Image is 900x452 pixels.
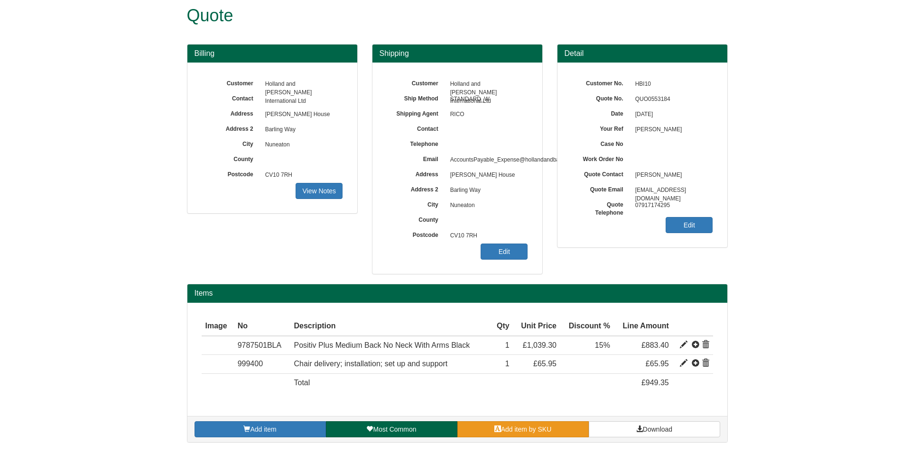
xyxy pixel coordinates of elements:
[565,49,720,58] h3: Detail
[513,317,560,336] th: Unit Price
[187,6,692,25] h1: Quote
[202,92,260,103] label: Contact
[631,92,713,107] span: QUO0553184
[202,153,260,163] label: County
[491,317,513,336] th: Qty
[533,360,557,368] span: £65.95
[560,317,614,336] th: Discount %
[445,92,528,107] span: STANDARD_W
[643,425,672,433] span: Download
[641,341,669,349] span: £883.40
[523,341,557,349] span: £1,039.30
[387,228,445,239] label: Postcode
[572,168,631,179] label: Quote Contact
[202,77,260,88] label: Customer
[387,153,445,163] label: Email
[387,122,445,133] label: Contact
[250,425,276,433] span: Add item
[387,213,445,224] label: County
[373,425,416,433] span: Most Common
[481,244,528,260] a: Edit
[202,317,234,336] th: Image
[505,360,510,368] span: 1
[505,341,510,349] span: 1
[234,317,290,336] th: No
[572,107,631,118] label: Date
[646,360,669,368] span: £65.95
[631,168,713,183] span: [PERSON_NAME]
[445,77,528,92] span: Holland and [PERSON_NAME] International Ltd
[572,153,631,163] label: Work Order No
[260,77,343,92] span: Holland and [PERSON_NAME] International Ltd
[572,183,631,194] label: Quote Email
[595,341,610,349] span: 15%
[202,122,260,133] label: Address 2
[445,168,528,183] span: [PERSON_NAME] House
[296,183,343,199] a: View Notes
[260,168,343,183] span: CV10 7RH
[572,77,631,88] label: Customer No.
[572,122,631,133] label: Your Ref
[294,341,470,349] span: Positiv Plus Medium Back No Neck With Arms Black
[631,122,713,137] span: [PERSON_NAME]
[445,198,528,213] span: Nuneaton
[202,137,260,148] label: City
[260,137,343,153] span: Nuneaton
[445,183,528,198] span: Barling Way
[445,228,528,244] span: CV10 7RH
[589,421,720,437] a: Download
[572,92,631,103] label: Quote No.
[290,374,491,392] td: Total
[501,425,552,433] span: Add item by SKU
[387,198,445,209] label: City
[445,153,528,168] span: AccountsPayable_Expense@hollandandbarret
[387,137,445,148] label: Telephone
[631,77,713,92] span: HBI10
[387,168,445,179] label: Address
[380,49,535,58] h3: Shipping
[387,183,445,194] label: Address 2
[234,336,290,355] td: 9787501BLA
[260,122,343,137] span: Barling Way
[195,289,720,298] h2: Items
[290,317,491,336] th: Description
[234,355,290,374] td: 999400
[631,198,713,213] span: 07917174295
[445,107,528,122] span: RICO
[202,107,260,118] label: Address
[666,217,713,233] a: Edit
[641,379,669,387] span: £949.35
[631,183,713,198] span: [EMAIL_ADDRESS][DOMAIN_NAME]
[387,92,445,103] label: Ship Method
[387,77,445,88] label: Customer
[614,317,673,336] th: Line Amount
[387,107,445,118] label: Shipping Agent
[631,107,713,122] span: [DATE]
[260,107,343,122] span: [PERSON_NAME] House
[195,49,350,58] h3: Billing
[572,137,631,148] label: Case No
[294,360,447,368] span: Chair delivery; installation; set up and support
[202,168,260,179] label: Postcode
[572,198,631,217] label: Quote Telephone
